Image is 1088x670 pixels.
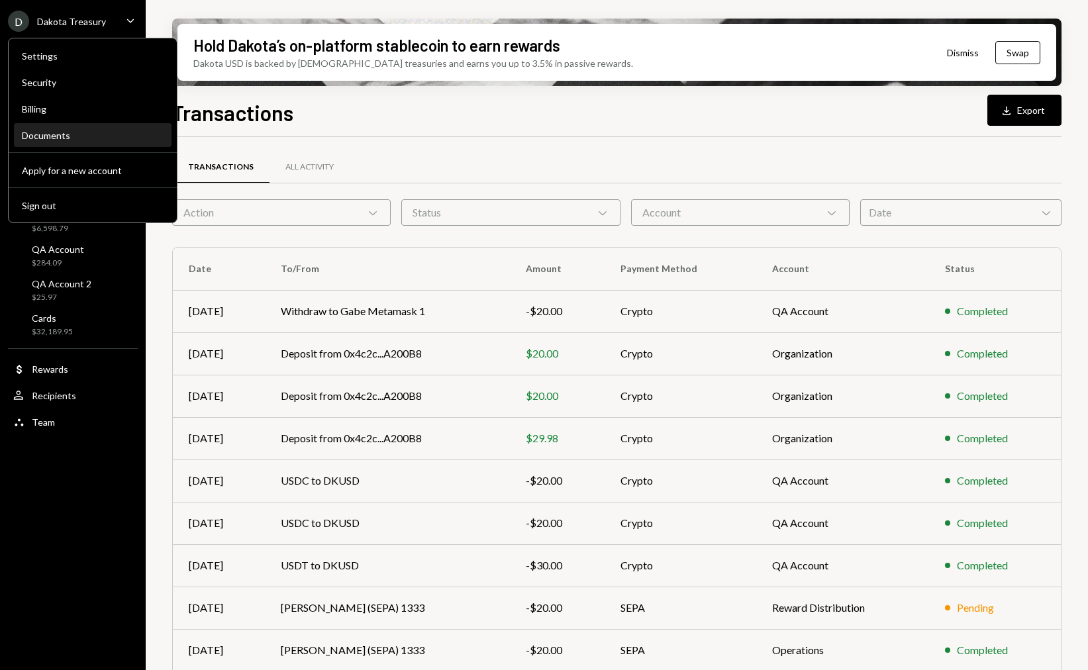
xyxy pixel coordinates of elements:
[605,375,756,417] td: Crypto
[605,459,756,502] td: Crypto
[22,130,164,141] div: Documents
[957,642,1008,658] div: Completed
[265,502,510,544] td: USDC to DKUSD
[756,248,930,290] th: Account
[14,44,172,68] a: Settings
[189,557,249,573] div: [DATE]
[32,326,73,338] div: $32,189.95
[526,600,589,616] div: -$20.00
[32,278,91,289] div: QA Account 2
[929,248,1061,290] th: Status
[265,375,510,417] td: Deposit from 0x4c2c...A200B8
[957,557,1008,573] div: Completed
[756,502,930,544] td: QA Account
[860,199,1062,226] div: Date
[189,473,249,489] div: [DATE]
[957,346,1008,361] div: Completed
[22,165,164,176] div: Apply for a new account
[526,642,589,658] div: -$20.00
[8,274,138,306] a: QA Account 2$25.97
[14,97,172,120] a: Billing
[756,459,930,502] td: QA Account
[756,290,930,332] td: QA Account
[605,502,756,544] td: Crypto
[526,388,589,404] div: $20.00
[265,248,510,290] th: To/From
[189,303,249,319] div: [DATE]
[14,70,172,94] a: Security
[957,600,994,616] div: Pending
[957,303,1008,319] div: Completed
[172,150,270,184] a: Transactions
[189,600,249,616] div: [DATE]
[957,388,1008,404] div: Completed
[37,16,106,27] div: Dakota Treasury
[265,544,510,587] td: USDT to DKUSD
[22,200,164,211] div: Sign out
[173,248,265,290] th: Date
[756,332,930,375] td: Organization
[285,162,334,173] div: All Activity
[189,388,249,404] div: [DATE]
[188,162,254,173] div: Transactions
[756,544,930,587] td: QA Account
[510,248,605,290] th: Amount
[526,515,589,531] div: -$20.00
[270,150,350,184] a: All Activity
[526,473,589,489] div: -$20.00
[526,557,589,573] div: -$30.00
[265,417,510,459] td: Deposit from 0x4c2c...A200B8
[957,430,1008,446] div: Completed
[756,417,930,459] td: Organization
[605,332,756,375] td: Crypto
[8,309,138,340] a: Cards$32,189.95
[14,194,172,218] button: Sign out
[189,346,249,361] div: [DATE]
[756,587,930,629] td: Reward Distribution
[605,417,756,459] td: Crypto
[193,56,633,70] div: Dakota USD is backed by [DEMOGRAPHIC_DATA] treasuries and earns you up to 3.5% in passive rewards.
[265,290,510,332] td: Withdraw to Gabe Metamask 1
[526,430,589,446] div: $29.98
[189,515,249,531] div: [DATE]
[605,248,756,290] th: Payment Method
[526,346,589,361] div: $20.00
[172,99,293,126] h1: Transactions
[930,37,995,68] button: Dismiss
[32,390,76,401] div: Recipients
[526,303,589,319] div: -$20.00
[756,375,930,417] td: Organization
[32,416,55,428] div: Team
[32,363,68,375] div: Rewards
[193,34,560,56] div: Hold Dakota’s on-platform stablecoin to earn rewards
[401,199,620,226] div: Status
[32,312,73,324] div: Cards
[22,77,164,88] div: Security
[957,473,1008,489] div: Completed
[8,240,138,271] a: QA Account$284.09
[172,199,391,226] div: Action
[605,544,756,587] td: Crypto
[8,11,29,32] div: D
[32,258,84,269] div: $284.09
[189,642,249,658] div: [DATE]
[265,459,510,502] td: USDC to DKUSD
[995,41,1040,64] button: Swap
[987,95,1062,126] button: Export
[631,199,850,226] div: Account
[14,159,172,183] button: Apply for a new account
[14,123,172,147] a: Documents
[8,357,138,381] a: Rewards
[32,292,91,303] div: $25.97
[8,410,138,434] a: Team
[32,223,115,234] div: $6,598.79
[8,383,138,407] a: Recipients
[605,290,756,332] td: Crypto
[22,50,164,62] div: Settings
[22,103,164,115] div: Billing
[957,515,1008,531] div: Completed
[189,430,249,446] div: [DATE]
[32,244,84,255] div: QA Account
[265,332,510,375] td: Deposit from 0x4c2c...A200B8
[605,587,756,629] td: SEPA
